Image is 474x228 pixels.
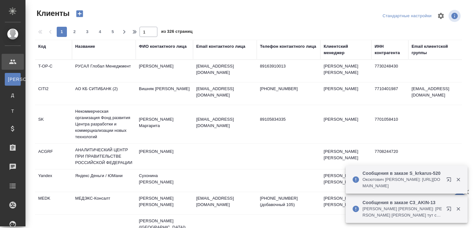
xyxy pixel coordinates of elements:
[8,108,18,114] span: Т
[72,60,136,82] td: РУСАЛ Глобал Менеджмент
[324,43,368,56] div: Клиентский менеджер
[196,116,254,129] p: [EMAIL_ADDRESS][DOMAIN_NAME]
[136,82,193,105] td: Вишняк [PERSON_NAME]
[161,28,192,37] span: из 326 страниц
[260,116,317,123] p: 89105834335
[75,43,95,50] div: Название
[196,63,254,76] p: [EMAIL_ADDRESS][DOMAIN_NAME]
[320,169,371,192] td: [PERSON_NAME] [PERSON_NAME]
[72,169,136,192] td: Яндекс Деньги / ЮМани
[363,199,442,206] p: Сообщения в заказе C3_AKIN-13
[136,60,193,82] td: [PERSON_NAME]
[320,82,371,105] td: [PERSON_NAME]
[196,43,245,50] div: Email контактного лица
[35,82,72,105] td: CITI2
[320,192,371,214] td: [PERSON_NAME] [PERSON_NAME]
[371,145,408,167] td: 7708244720
[108,27,118,37] button: 5
[136,113,193,135] td: [PERSON_NAME] Маргарита
[136,192,193,214] td: [PERSON_NAME] [PERSON_NAME]
[363,170,442,176] p: Сообщения в заказе S_krkarus-520
[5,73,21,86] a: [PERSON_NAME]
[449,10,462,22] span: Посмотреть информацию
[375,43,405,56] div: ИНН контрагента
[408,82,466,105] td: [EMAIL_ADDRESS][DOMAIN_NAME]
[72,192,136,214] td: МЕДЭКС-Консалт
[452,177,465,182] button: Закрыть
[412,43,463,56] div: Email клиентской группы
[260,43,316,50] div: Телефон контактного лица
[442,203,458,218] button: Открыть в новой вкладке
[136,169,193,192] td: Сухонина [PERSON_NAME]
[442,173,458,189] button: Открыть в новой вкладке
[82,29,92,35] span: 3
[35,169,72,192] td: Yandex
[371,113,408,135] td: 7701058410
[72,82,136,105] td: АО КБ СИТИБАНК (2)
[8,92,18,98] span: Д
[69,29,80,35] span: 2
[139,43,187,50] div: ФИО контактного лица
[5,105,21,118] a: Т
[72,105,136,143] td: Некоммерческая организация Фонд развития Центра разработки и коммерциализации новых технологий
[35,113,72,135] td: SK
[260,63,317,69] p: 89163910013
[35,145,72,167] td: ACGRF
[5,89,21,102] a: Д
[433,8,449,24] span: Настроить таблицу
[381,11,433,21] div: split button
[95,29,105,35] span: 4
[320,113,371,135] td: [PERSON_NAME]
[196,86,254,98] p: [EMAIL_ADDRESS][DOMAIN_NAME]
[8,76,18,82] span: [PERSON_NAME]
[371,60,408,82] td: 7730248430
[38,43,46,50] div: Код
[69,27,80,37] button: 2
[260,86,317,92] p: [PHONE_NUMBER]
[363,206,442,218] p: [PERSON_NAME] [PERSON_NAME]: [PERSON_NAME] [PERSON_NAME] тут спрашивают, будут ли материалы?
[35,192,72,214] td: MEDK
[72,8,87,19] button: Создать
[35,60,72,82] td: T-OP-C
[136,145,193,167] td: [PERSON_NAME]
[108,29,118,35] span: 5
[82,27,92,37] button: 3
[196,195,254,208] p: [EMAIL_ADDRESS][DOMAIN_NAME]
[260,195,317,208] p: [PHONE_NUMBER] (добавочный 105)
[72,144,136,169] td: АНАЛИТИЧЕСКИЙ ЦЕНТР ПРИ ПРАВИТЕЛЬСТВЕ РОССИЙСКОЙ ФЕДЕРАЦИИ
[371,82,408,105] td: 7710401987
[363,176,442,189] p: Оксютович [PERSON_NAME]: [URL][DOMAIN_NAME]
[320,145,371,167] td: [PERSON_NAME] [PERSON_NAME]
[452,206,465,212] button: Закрыть
[35,8,69,18] span: Клиенты
[320,60,371,82] td: [PERSON_NAME] [PERSON_NAME]
[95,27,105,37] button: 4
